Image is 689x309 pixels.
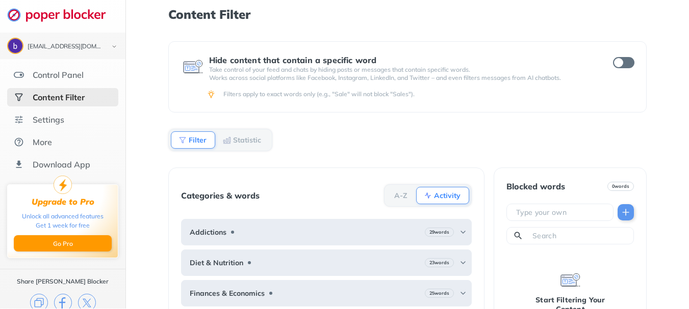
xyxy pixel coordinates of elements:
[189,137,207,143] b: Filter
[233,137,261,143] b: Statistic
[209,55,595,65] div: Hide content that contain a specific word
[434,192,461,199] b: Activity
[14,115,24,125] img: settings.svg
[190,228,226,236] b: Addictions
[612,183,629,190] b: 0 words
[506,182,565,191] div: Blocked words
[108,41,120,52] img: chevron-bottom-black.svg
[33,92,85,102] div: Content Filter
[28,43,103,50] div: bernadettej15@gmail.com
[429,290,449,297] b: 25 words
[33,159,90,170] div: Download App
[33,137,52,147] div: More
[181,191,260,200] div: Categories & words
[14,159,24,170] img: download-app.svg
[424,191,432,200] img: Activity
[178,136,187,144] img: Filter
[209,66,595,74] p: Take control of your feed and chats by hiding posts or messages that contain specific words.
[429,229,449,236] b: 29 words
[14,235,112,251] button: Go Pro
[190,259,243,267] b: Diet & Nutrition
[14,70,24,80] img: features.svg
[7,8,117,22] img: logo-webpage.svg
[190,289,265,297] b: Finances & Economics
[394,192,407,199] b: A-Z
[209,74,595,82] p: Works across social platforms like Facebook, Instagram, LinkedIn, and Twitter – and even filters ...
[429,259,449,266] b: 23 words
[223,90,632,98] div: Filters apply to exact words only (e.g., "Sale" will not block "Sales").
[33,70,84,80] div: Control Panel
[223,136,231,144] img: Statistic
[22,212,104,221] div: Unlock all advanced features
[14,137,24,147] img: about.svg
[54,176,72,194] img: upgrade-to-pro.svg
[8,39,22,53] img: ACg8ocIouwNgN5cQXRVAbnSHLshFYLTMMEq1F-qbc5rinw0Ew9y_9g=s96-c
[33,115,64,125] div: Settings
[36,221,90,230] div: Get 1 week for free
[17,277,109,286] div: Share [PERSON_NAME] Blocker
[168,8,647,21] h1: Content Filter
[515,207,609,217] input: Type your own
[32,197,94,207] div: Upgrade to Pro
[531,231,629,241] input: Search
[14,92,24,102] img: social-selected.svg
